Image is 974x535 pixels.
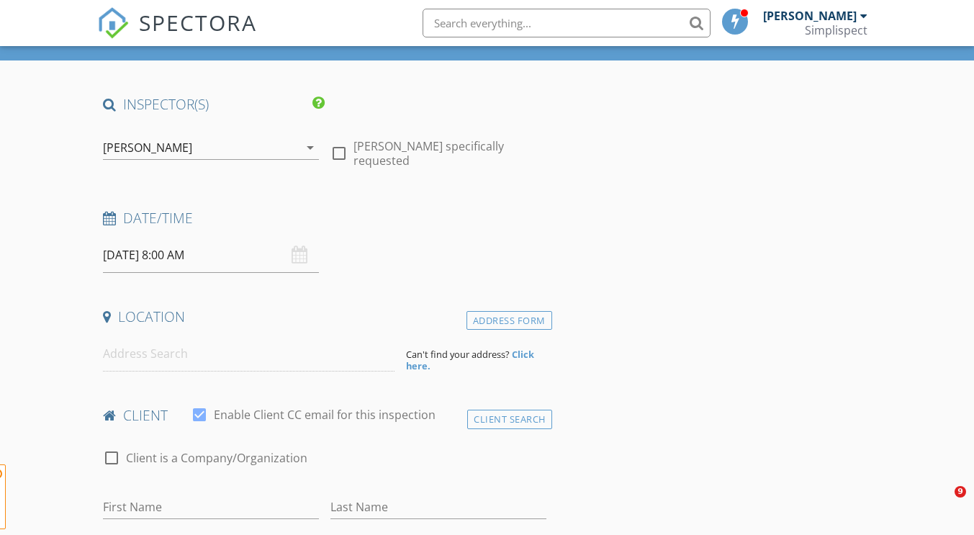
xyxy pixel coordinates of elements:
[353,139,546,168] label: [PERSON_NAME] specifically requested
[103,209,546,228] h4: Date/Time
[423,9,711,37] input: Search everything...
[763,9,857,23] div: [PERSON_NAME]
[406,348,534,372] strong: Click here.
[126,451,307,465] label: Client is a Company/Organization
[406,348,510,361] span: Can't find your address?
[97,19,257,50] a: SPECTORA
[103,238,319,273] input: Select date
[103,336,394,372] input: Address Search
[103,406,546,425] h4: client
[925,486,960,521] iframe: Intercom live chat
[955,486,966,498] span: 9
[107,24,425,49] h1: New Inspection
[103,95,325,114] h4: INSPECTOR(S)
[214,408,436,422] label: Enable Client CC email for this inspection
[103,141,192,154] div: [PERSON_NAME]
[139,7,257,37] span: SPECTORA
[97,7,129,39] img: The Best Home Inspection Software - Spectora
[103,307,546,326] h4: Location
[467,410,552,429] div: Client Search
[302,139,319,156] i: arrow_drop_down
[805,23,867,37] div: Simplispect
[466,311,552,331] div: Address Form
